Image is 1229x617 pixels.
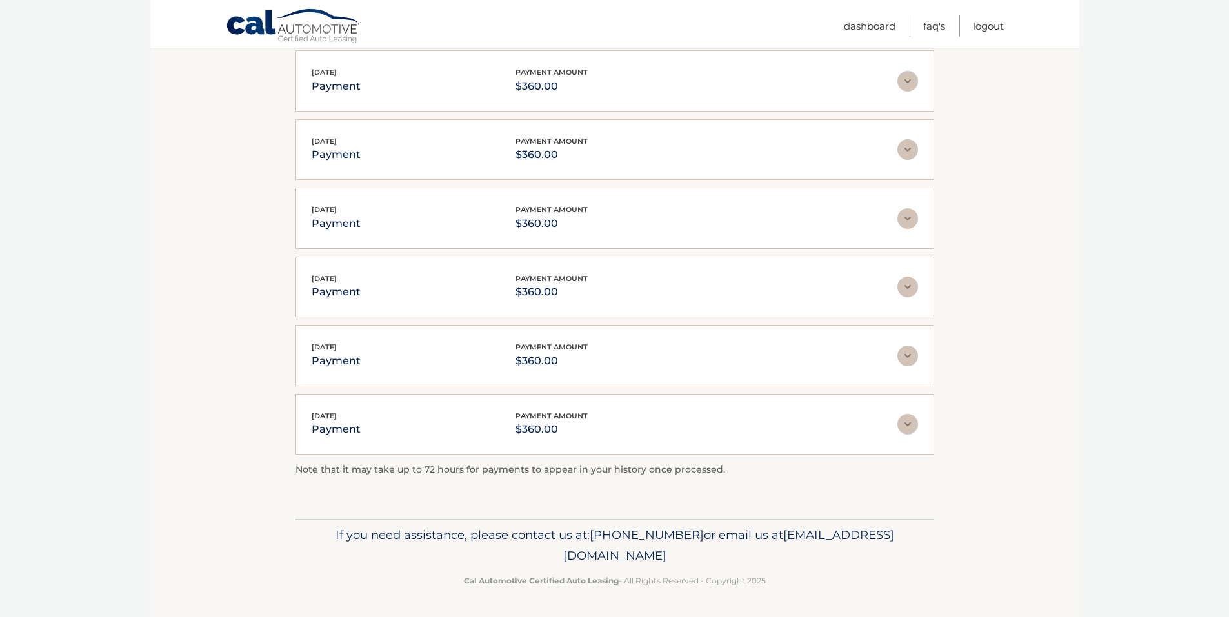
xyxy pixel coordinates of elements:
[923,15,945,37] a: FAQ's
[563,527,894,563] span: [EMAIL_ADDRESS][DOMAIN_NAME]
[515,77,588,95] p: $360.00
[515,146,588,164] p: $360.00
[515,68,588,77] span: payment amount
[312,274,337,283] span: [DATE]
[515,205,588,214] span: payment amount
[973,15,1004,37] a: Logout
[312,283,361,301] p: payment
[897,414,918,435] img: accordion-rest.svg
[897,208,918,229] img: accordion-rest.svg
[515,420,588,438] p: $360.00
[312,215,361,233] p: payment
[226,8,361,46] a: Cal Automotive
[897,346,918,366] img: accordion-rest.svg
[312,352,361,370] p: payment
[464,576,619,585] strong: Cal Automotive Certified Auto Leasing
[515,352,588,370] p: $360.00
[304,525,926,566] p: If you need assistance, please contact us at: or email us at
[590,527,704,542] span: [PHONE_NUMBER]
[312,68,337,77] span: [DATE]
[515,274,588,283] span: payment amount
[515,342,588,351] span: payment amount
[515,411,588,420] span: payment amount
[897,71,918,92] img: accordion-rest.svg
[304,574,926,587] p: - All Rights Reserved - Copyright 2025
[312,137,337,146] span: [DATE]
[312,77,361,95] p: payment
[312,342,337,351] span: [DATE]
[515,215,588,233] p: $360.00
[312,205,337,214] span: [DATE]
[312,411,337,420] span: [DATE]
[844,15,895,37] a: Dashboard
[312,146,361,164] p: payment
[312,420,361,438] p: payment
[897,277,918,297] img: accordion-rest.svg
[515,283,588,301] p: $360.00
[897,139,918,160] img: accordion-rest.svg
[295,462,934,478] p: Note that it may take up to 72 hours for payments to appear in your history once processed.
[515,137,588,146] span: payment amount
